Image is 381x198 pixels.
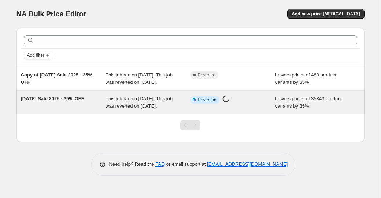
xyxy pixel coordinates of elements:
span: Lowers prices of 480 product variants by 35% [275,72,336,85]
span: Lowers prices of 35843 product variants by 35% [275,96,341,109]
a: [EMAIL_ADDRESS][DOMAIN_NAME] [207,161,288,167]
span: Add filter [27,52,44,58]
a: FAQ [155,161,165,167]
span: or email support at [165,161,207,167]
span: This job ran on [DATE]. This job was reverted on [DATE]. [106,96,173,109]
span: Need help? Read the [109,161,156,167]
span: [DATE] Sale 2025 - 35% OFF [21,96,84,101]
span: Add new price [MEDICAL_DATA] [292,11,360,17]
nav: Pagination [180,120,200,130]
span: Reverting [198,97,217,103]
span: Reverted [198,72,216,78]
span: Copy of [DATE] Sale 2025 - 35% OFF [21,72,93,85]
span: NA Bulk Price Editor [16,10,86,18]
span: This job ran on [DATE]. This job was reverted on [DATE]. [106,72,173,85]
button: Add filter [24,51,53,60]
button: Add new price [MEDICAL_DATA] [287,9,364,19]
